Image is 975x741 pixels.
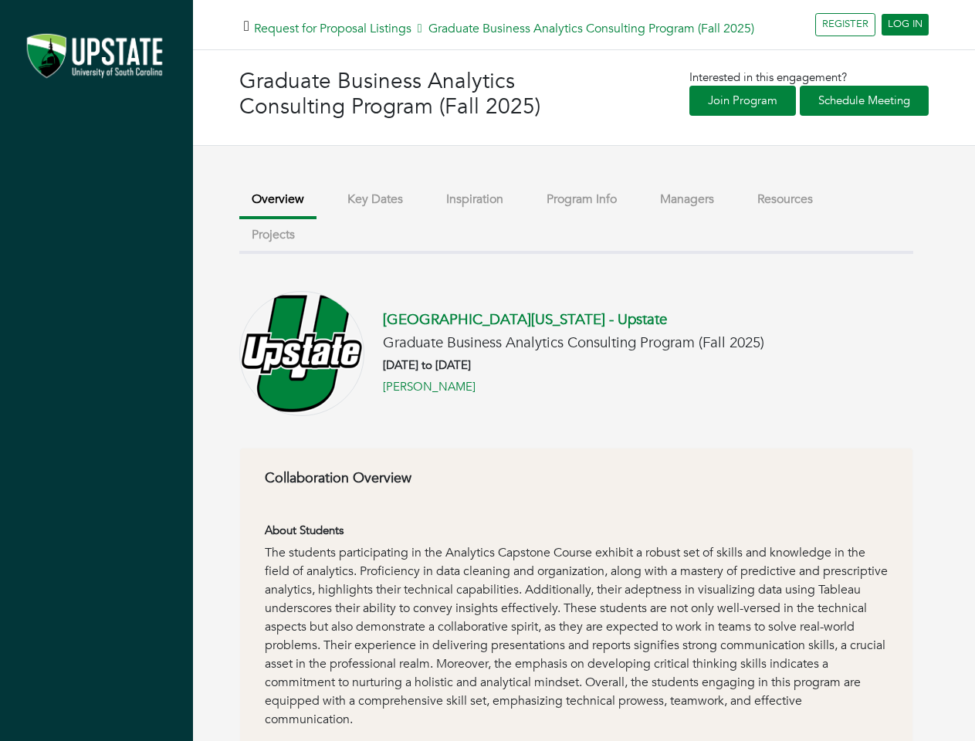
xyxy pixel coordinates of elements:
[265,523,888,537] h6: About Students
[882,14,929,36] a: LOG IN
[383,334,764,352] h5: Graduate Business Analytics Consulting Program (Fall 2025)
[15,27,178,87] img: Screenshot%202024-05-21%20at%2011.01.47%E2%80%AFAM.png
[383,378,476,396] a: [PERSON_NAME]
[689,86,796,116] a: Join Program
[239,183,317,219] button: Overview
[239,291,364,416] img: USC_Upstate_Spartans_logo.svg.png
[648,183,726,216] button: Managers
[254,20,411,37] a: Request for Proposal Listings
[265,543,888,729] div: The students participating in the Analytics Capstone Course exhibit a robust set of skills and kn...
[239,218,307,252] button: Projects
[335,183,415,216] button: Key Dates
[383,358,764,372] h6: [DATE] to [DATE]
[689,69,929,86] p: Interested in this engagement?
[815,13,875,36] a: REGISTER
[534,183,629,216] button: Program Info
[265,470,888,487] h6: Collaboration Overview
[800,86,929,116] a: Schedule Meeting
[745,183,825,216] button: Resources
[254,22,754,36] h5: Graduate Business Analytics Consulting Program (Fall 2025)
[239,69,584,120] h3: Graduate Business Analytics Consulting Program (Fall 2025)
[383,310,667,330] a: [GEOGRAPHIC_DATA][US_STATE] - Upstate
[434,183,516,216] button: Inspiration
